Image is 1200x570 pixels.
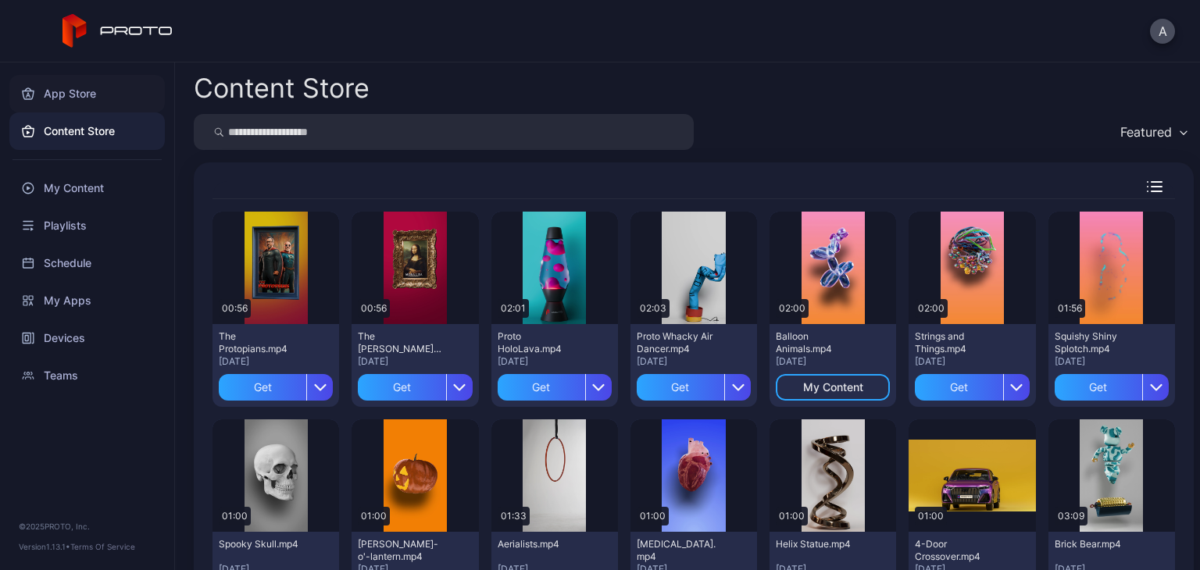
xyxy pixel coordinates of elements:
button: Get [915,374,1029,401]
div: Aerialists.mp4 [498,538,584,550]
div: [DATE] [1055,355,1169,368]
a: My Content [9,169,165,207]
div: Content Store [194,75,370,102]
button: A [1150,19,1175,44]
button: Get [498,374,612,401]
div: Spooky Skull.mp4 [219,538,305,550]
div: Get [1055,374,1142,401]
button: Featured [1112,114,1194,150]
div: Get [219,374,306,401]
div: Jack-o'-lantern.mp4 [358,538,444,563]
div: [DATE] [915,355,1029,368]
div: Get [498,374,585,401]
div: 4-Door Crossover.mp4 [915,538,1001,563]
a: Teams [9,357,165,394]
div: [DATE] [358,355,472,368]
a: Schedule [9,244,165,282]
div: [DATE] [637,355,751,368]
div: Get [637,374,724,401]
a: Content Store [9,112,165,150]
div: Featured [1120,124,1172,140]
a: My Apps [9,282,165,319]
div: [DATE] [776,355,890,368]
div: © 2025 PROTO, Inc. [19,520,155,533]
button: Get [358,374,472,401]
a: Playlists [9,207,165,244]
div: Proto HoloLava.mp4 [498,330,584,355]
div: Helix Statue.mp4 [776,538,862,550]
button: Get [637,374,751,401]
a: App Store [9,75,165,112]
div: Get [915,374,1002,401]
div: Get [358,374,445,401]
div: Human Heart.mp4 [637,538,723,563]
div: The Protopians.mp4 [219,330,305,355]
button: Get [1055,374,1169,401]
button: Get [219,374,333,401]
div: The Mona Lisa.mp4 [358,330,444,355]
a: Devices [9,319,165,357]
div: Proto Whacky Air Dancer.mp4 [637,330,723,355]
div: My Content [803,381,863,394]
div: [DATE] [219,355,333,368]
div: Brick Bear.mp4 [1055,538,1141,550]
div: [DATE] [498,355,612,368]
span: Version 1.13.1 • [19,542,70,551]
button: My Content [776,374,890,401]
div: Squishy Shiny Splotch.mp4 [1055,330,1141,355]
div: Strings and Things.mp4 [915,330,1001,355]
a: Terms Of Service [70,542,135,551]
div: Balloon Animals.mp4 [776,330,862,355]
